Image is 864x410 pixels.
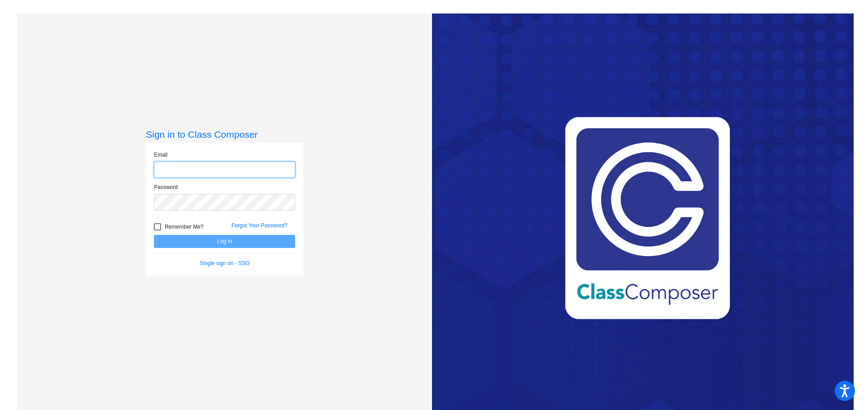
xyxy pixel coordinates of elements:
label: Email [154,151,167,159]
h3: Sign in to Class Composer [146,129,303,140]
button: Log In [154,235,295,248]
a: Single sign on - SSO [200,260,250,266]
a: Forgot Your Password? [231,222,288,229]
span: Remember Me? [165,221,203,232]
label: Password [154,183,178,191]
